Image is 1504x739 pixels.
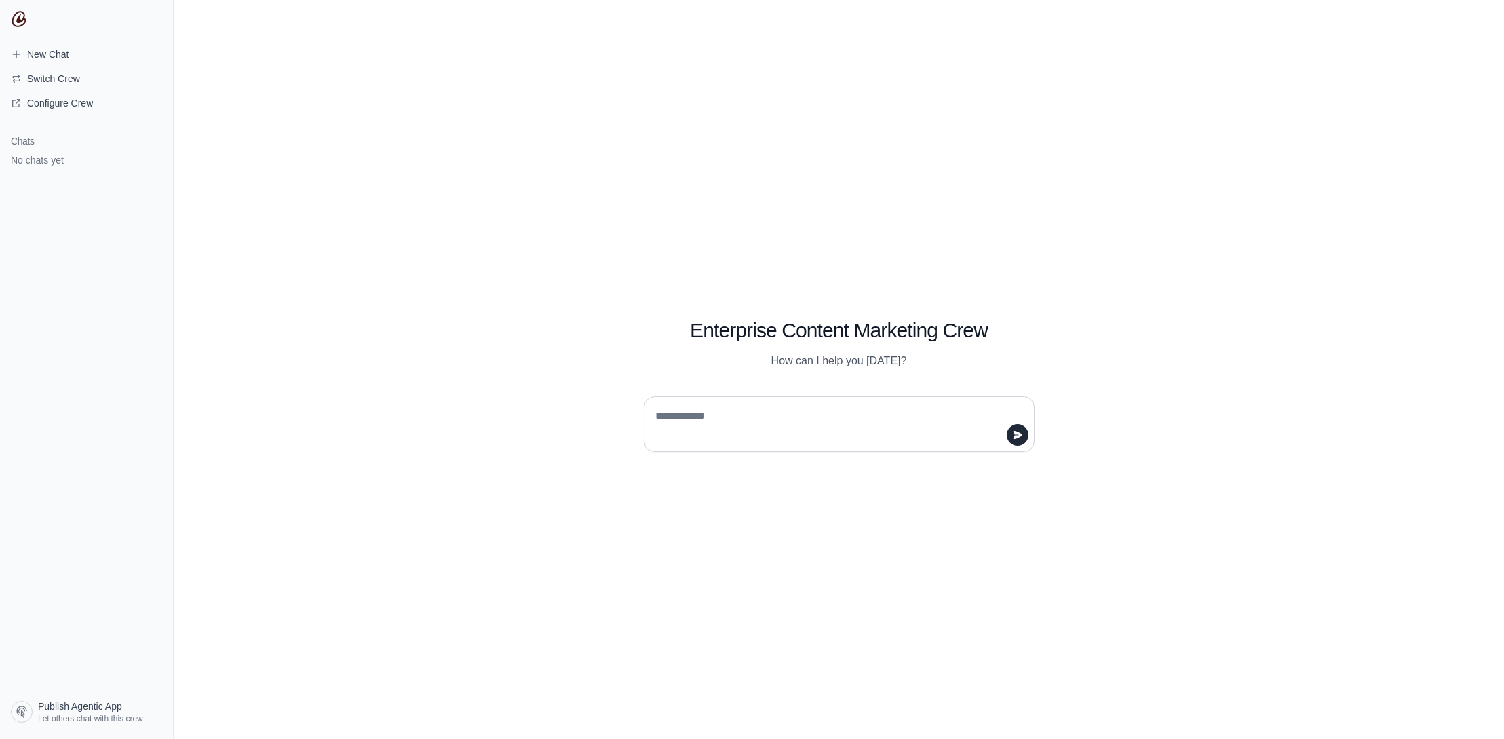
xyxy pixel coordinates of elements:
[5,92,168,114] a: Configure Crew
[11,11,27,27] img: CrewAI Logo
[27,96,93,110] span: Configure Crew
[38,713,143,724] span: Let others chat with this crew
[5,68,168,90] button: Switch Crew
[38,700,122,713] span: Publish Agentic App
[644,318,1035,343] h1: Enterprise Content Marketing Crew
[27,72,80,86] span: Switch Crew
[644,353,1035,369] p: How can I help you [DATE]?
[5,696,168,728] a: Publish Agentic App Let others chat with this crew
[5,43,168,65] a: New Chat
[27,48,69,61] span: New Chat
